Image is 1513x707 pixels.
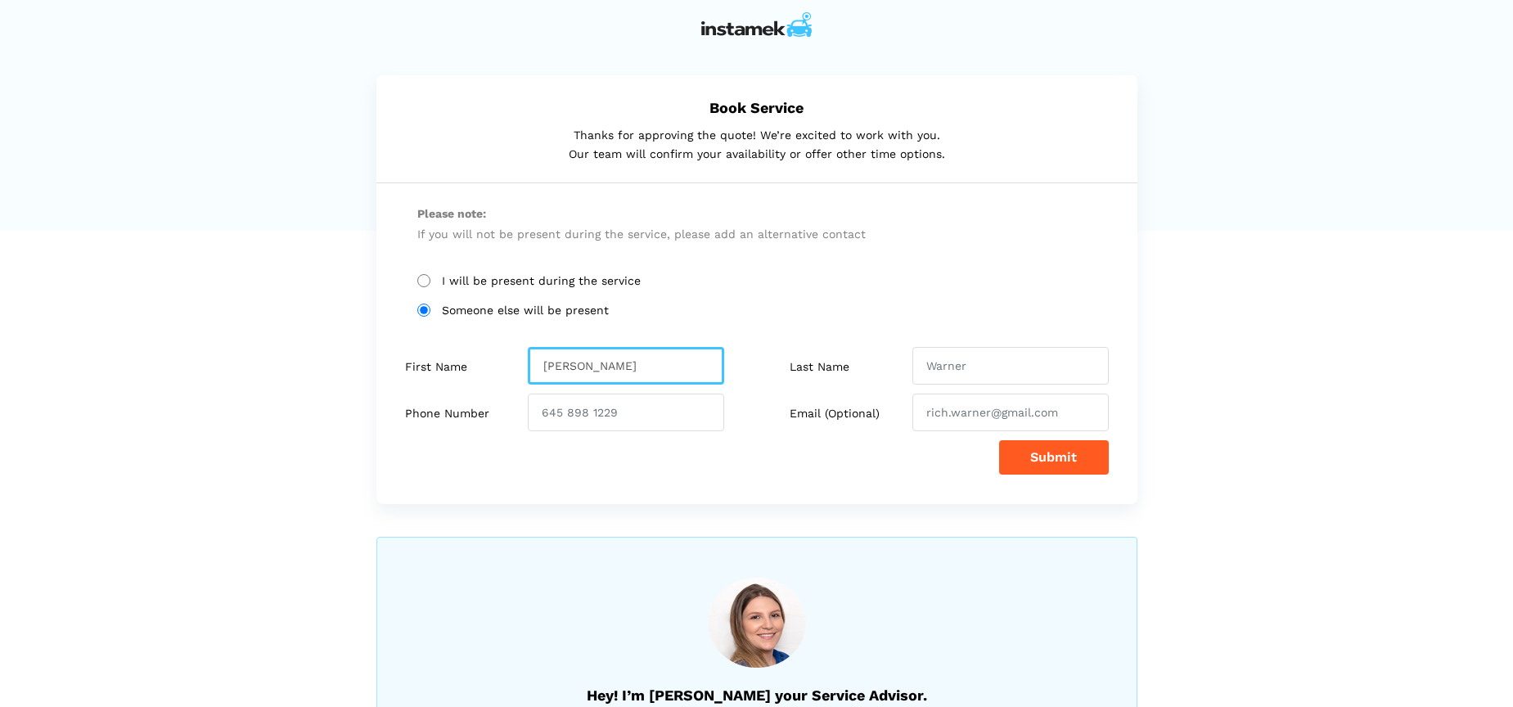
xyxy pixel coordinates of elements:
[417,204,1096,244] p: If you will not be present during the service, please add an alternative contact
[912,394,1109,431] input: rich.warner@gmail.com
[405,360,467,374] label: First Name
[528,394,724,431] input: 645 898 1229
[528,347,724,385] input: Richard
[417,126,1096,163] p: Thanks for approving the quote! We’re excited to work with you. Our team will confirm your availa...
[417,274,1096,288] label: I will be present during the service
[912,347,1109,385] input: Warner
[417,304,1096,317] label: Someone else will be present
[999,440,1109,475] button: Submit
[417,204,1096,224] span: Please note:
[405,407,489,421] label: Phone Number
[417,304,430,317] input: Someone else will be present
[790,407,880,421] label: Email (Optional)
[417,99,1096,116] h5: Book Service
[417,274,430,287] input: I will be present during the service
[790,360,849,374] label: Last Name
[418,687,1096,704] h5: Hey! I’m [PERSON_NAME] your Service Advisor.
